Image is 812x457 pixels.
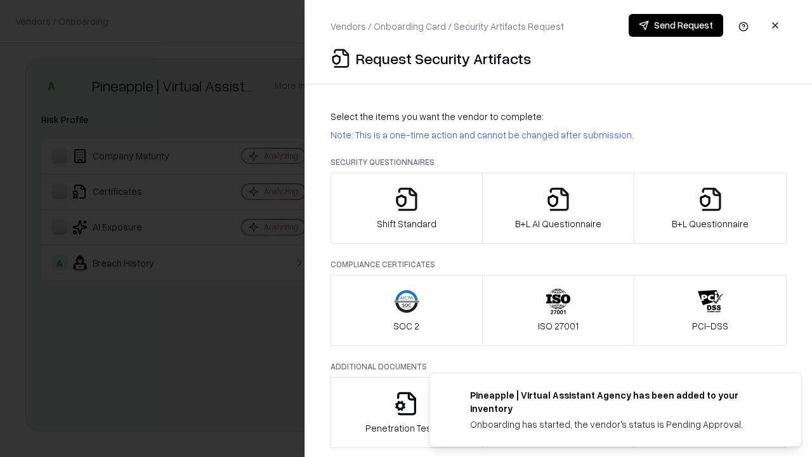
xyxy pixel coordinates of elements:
[331,110,787,123] p: Select the items you want the vendor to complete:
[692,319,728,333] p: PCI-DSS
[331,275,483,346] button: SOC 2
[470,388,771,415] div: Pineapple | Virtual Assistant Agency has been added to your inventory
[377,217,436,230] p: Shift Standard
[538,319,579,333] p: ISO 27001
[672,217,749,230] p: B+L Questionnaire
[629,14,723,37] button: Send Request
[445,388,460,404] img: trypineapple.com
[470,418,771,431] div: Onboarding has started, the vendor's status is Pending Approval.
[331,259,787,270] p: Compliance Certificates
[634,173,787,244] button: B+L Questionnaire
[331,128,787,142] p: Note: This is a one-time action and cannot be changed after submission.
[482,275,635,346] button: ISO 27001
[634,275,787,346] button: PCI-DSS
[331,377,483,448] button: Penetration Testing
[515,217,601,230] p: B+L AI Questionnaire
[331,173,483,244] button: Shift Standard
[331,157,787,168] p: Security Questionnaires
[331,361,787,372] p: Additional Documents
[482,173,635,244] button: B+L AI Questionnaire
[393,319,419,333] p: SOC 2
[356,48,531,69] p: Request Security Artifacts
[331,20,564,33] p: Vendors / Onboarding Card / Security Artifacts Request
[365,421,447,435] p: Penetration Testing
